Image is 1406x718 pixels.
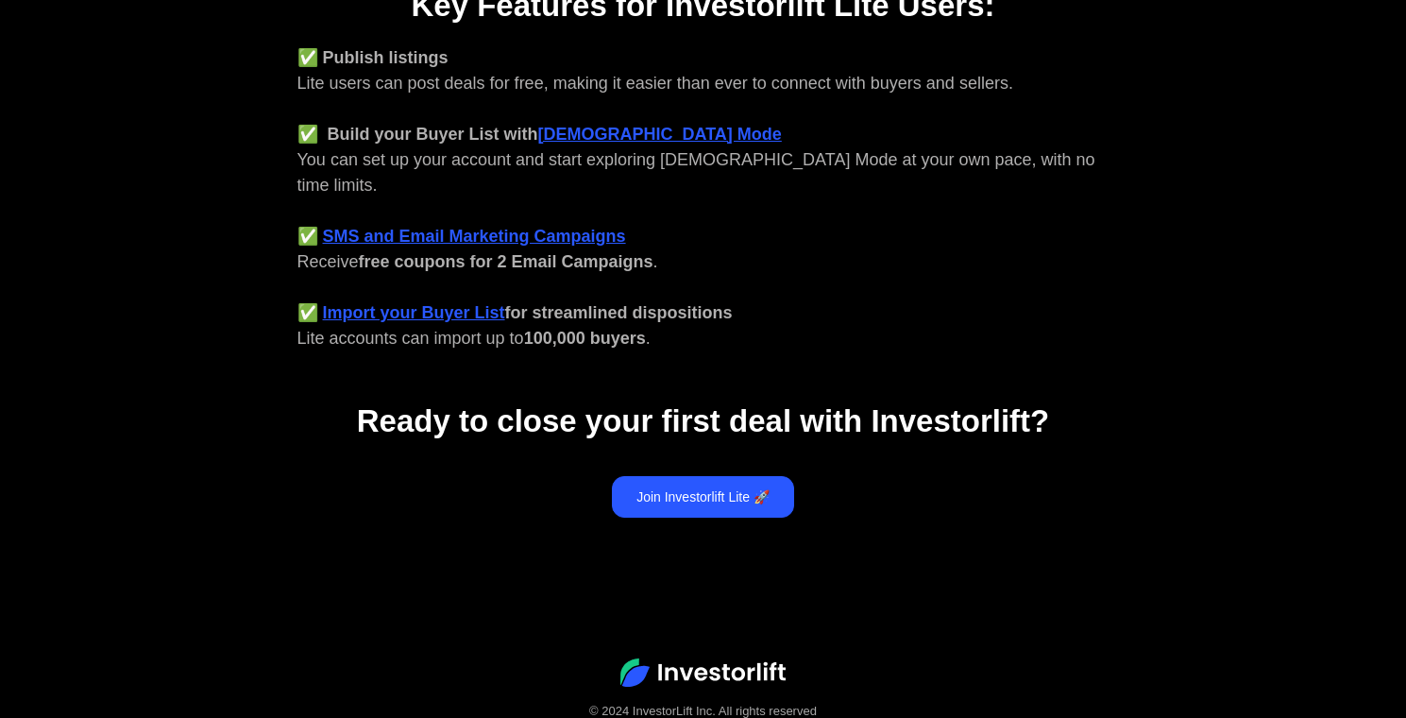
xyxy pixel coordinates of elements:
div: Lite users can post deals for free, making it easier than ever to connect with buyers and sellers... [297,45,1110,351]
a: Import your Buyer List [323,303,505,322]
strong: ✅ Build your Buyer List with [297,125,538,144]
strong: ✅ [297,227,318,246]
strong: Ready to close your first deal with Investorlift? [357,403,1049,438]
a: Join Investorlift Lite 🚀 [612,476,794,518]
strong: 100,000 buyers [524,329,646,348]
a: SMS and Email Marketing Campaigns [323,227,626,246]
strong: free coupons for 2 Email Campaigns [359,252,653,271]
strong: ✅ Publish listings [297,48,449,67]
a: [DEMOGRAPHIC_DATA] Mode [538,125,782,144]
strong: ✅ [297,303,318,322]
strong: for streamlined dispositions [505,303,733,322]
